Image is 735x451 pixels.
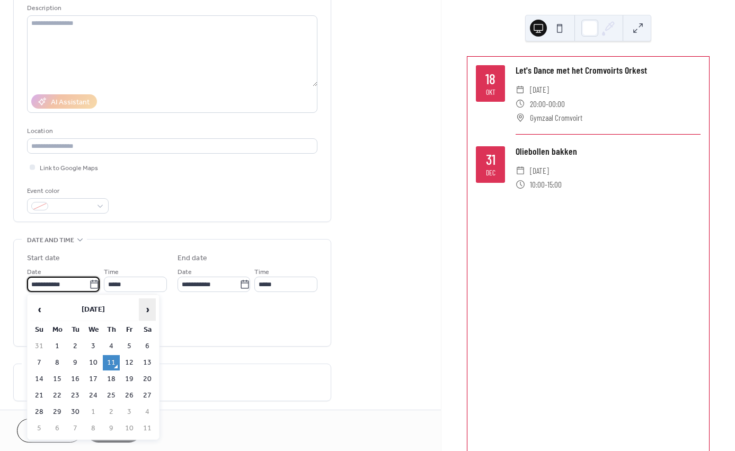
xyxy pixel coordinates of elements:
[85,339,102,354] td: 3
[139,355,156,370] td: 13
[67,421,84,436] td: 7
[67,388,84,403] td: 23
[85,421,102,436] td: 8
[178,253,207,264] div: End date
[103,355,120,370] td: 11
[121,421,138,436] td: 10
[139,404,156,420] td: 4
[31,421,48,436] td: 5
[31,372,48,387] td: 14
[545,178,547,191] span: -
[40,163,98,174] span: Link to Google Maps
[31,404,48,420] td: 28
[516,97,525,111] div: ​
[49,355,66,370] td: 8
[103,339,120,354] td: 4
[121,355,138,370] td: 12
[17,419,82,443] button: Cancel
[548,97,565,111] span: 00:00
[516,83,525,96] div: ​
[486,89,495,96] div: okt
[27,126,315,137] div: Location
[31,339,48,354] td: 31
[139,421,156,436] td: 11
[139,372,156,387] td: 20
[516,144,701,158] div: Oliebollen bakken
[486,169,495,176] div: dec
[49,298,138,321] th: [DATE]
[121,322,138,338] th: Fr
[530,164,549,178] span: [DATE]
[121,339,138,354] td: 5
[31,322,48,338] th: Su
[103,372,120,387] td: 18
[27,3,315,14] div: Description
[516,111,525,125] div: ​
[67,372,84,387] td: 16
[486,152,495,167] div: 31
[31,388,48,403] td: 21
[121,372,138,387] td: 19
[516,178,525,191] div: ​
[530,178,545,191] span: 10:00
[530,111,582,125] span: Gymzaal Cromvoirt
[121,404,138,420] td: 3
[254,267,269,278] span: Time
[27,253,60,264] div: Start date
[67,339,84,354] td: 2
[85,322,102,338] th: We
[547,178,562,191] span: 15:00
[31,355,48,370] td: 7
[121,388,138,403] td: 26
[67,404,84,420] td: 30
[49,421,66,436] td: 6
[530,97,546,111] span: 20:00
[103,322,120,338] th: Th
[85,355,102,370] td: 10
[49,372,66,387] td: 15
[85,404,102,420] td: 1
[85,372,102,387] td: 17
[85,388,102,403] td: 24
[49,388,66,403] td: 22
[103,388,120,403] td: 25
[103,404,120,420] td: 2
[49,404,66,420] td: 29
[104,267,119,278] span: Time
[103,421,120,436] td: 9
[139,388,156,403] td: 27
[49,322,66,338] th: Mo
[485,72,495,86] div: 18
[178,267,192,278] span: Date
[67,322,84,338] th: Tu
[516,164,525,178] div: ​
[139,322,156,338] th: Sa
[139,299,155,320] span: ›
[139,339,156,354] td: 6
[31,299,47,320] span: ‹
[27,267,41,278] span: Date
[546,97,548,111] span: -
[530,83,549,96] span: [DATE]
[516,63,701,77] div: Let's Dance met het Cromvoirts Orkest
[27,235,74,246] span: Date and time
[67,355,84,370] td: 9
[49,339,66,354] td: 1
[27,185,107,197] div: Event color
